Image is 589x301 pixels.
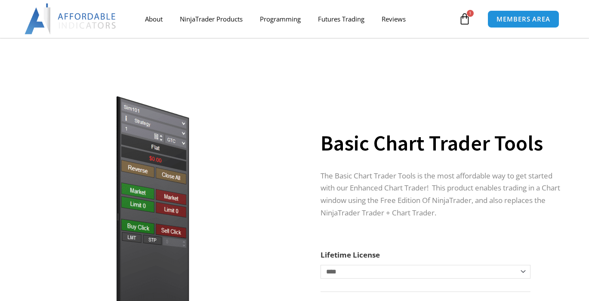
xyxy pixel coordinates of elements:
label: Lifetime License [321,250,380,260]
p: The Basic Chart Trader Tools is the most affordable way to get started with our Enhanced Chart Tr... [321,170,567,220]
span: MEMBERS AREA [496,16,550,22]
a: Futures Trading [309,9,373,29]
a: Clear options [321,283,334,289]
a: About [136,9,171,29]
img: LogoAI | Affordable Indicators – NinjaTrader [25,3,117,34]
a: 1 [446,6,484,31]
a: Programming [251,9,309,29]
a: Reviews [373,9,414,29]
h1: Basic Chart Trader Tools [321,128,567,158]
span: 1 [467,10,474,17]
a: NinjaTrader Products [171,9,251,29]
a: MEMBERS AREA [487,10,559,28]
nav: Menu [136,9,457,29]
